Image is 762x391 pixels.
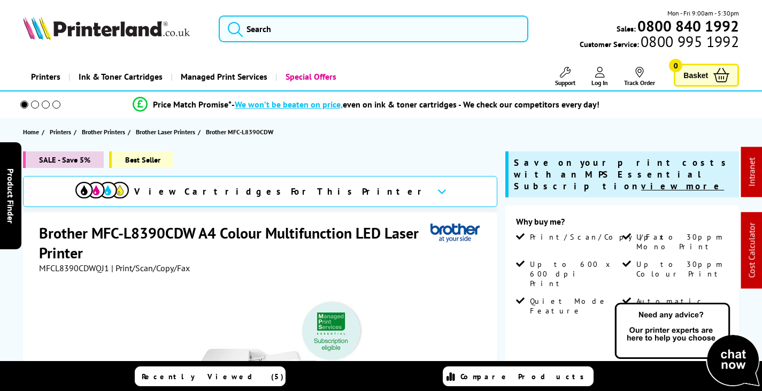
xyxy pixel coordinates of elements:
span: Support [555,79,575,87]
span: Automatic Double Sided Scanning [636,296,727,335]
a: Log In [591,67,608,87]
span: Recently Viewed (5) [142,372,284,381]
h1: Brother MFC-L8390CDW A4 Colour Multifunction LED Laser Printer [39,223,430,263]
span: Mon - Fri 9:00am - 5:30pm [667,8,739,18]
span: MFCL8390CDWQJ1 [39,263,109,273]
span: Quiet Mode Feature [530,296,620,316]
a: 0800 840 1992 [636,21,739,31]
span: SALE - Save 5% [23,151,104,168]
span: Customer Service: [580,36,739,49]
a: Ink & Toner Cartridges [68,63,171,90]
a: Home [23,126,42,137]
a: Special Offers [275,63,344,90]
span: Brother Printers [82,126,125,137]
a: Compare Products [443,366,594,386]
span: Brother MFC-L8390CDW [206,126,273,137]
span: Print/Scan/Copy/Fax [530,232,667,242]
span: 0800 995 1992 [639,36,739,47]
a: Brother Laser Printers [136,126,198,137]
span: Brother Laser Printers [136,126,195,137]
li: modal_Promise [5,95,727,114]
span: Printers [50,126,71,137]
span: Sales: [617,24,636,34]
span: 0 [669,59,682,72]
span: Ink & Toner Cartridges [79,63,163,90]
span: | Print/Scan/Copy/Fax [111,263,190,273]
a: Printers [50,126,74,137]
a: Support [555,67,575,87]
span: Basket [683,68,708,82]
img: Open Live Chat window [612,301,762,389]
a: Intranet [746,158,757,187]
img: View Cartridges [75,182,129,198]
a: Managed Print Services [171,63,275,90]
span: Compare Products [460,372,590,381]
span: Up to 30ppm Colour Print [636,259,727,279]
span: Up to 30ppm Mono Print [636,232,727,251]
input: Search [219,16,528,42]
a: Brother MFC-L8390CDW [206,126,276,137]
a: Cost Calculator [746,223,757,278]
a: Track Order [624,67,655,87]
div: Why buy me? [516,216,728,232]
a: Recently Viewed (5) [135,366,286,386]
a: Basket 0 [674,64,739,87]
a: Printers [23,63,68,90]
a: Printerland Logo [23,16,205,42]
u: view more [641,180,724,192]
span: Save on your print costs with an MPS Essential Subscription [514,157,731,192]
div: - even on ink & toner cartridges - We check our competitors every day! [232,99,599,110]
span: Product Finder [5,168,16,223]
span: Log In [591,79,608,87]
span: View Cartridges For This Printer [134,186,428,197]
a: Brother Printers [82,126,128,137]
b: 0800 840 1992 [637,16,739,36]
span: We won’t be beaten on price, [235,99,343,110]
span: Up to 600 x 600 dpi Print [530,259,620,288]
span: Best Seller [109,151,174,168]
img: Brother [430,223,480,243]
span: Home [23,126,39,137]
img: Printerland Logo [23,16,190,40]
span: Price Match Promise* [153,99,232,110]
